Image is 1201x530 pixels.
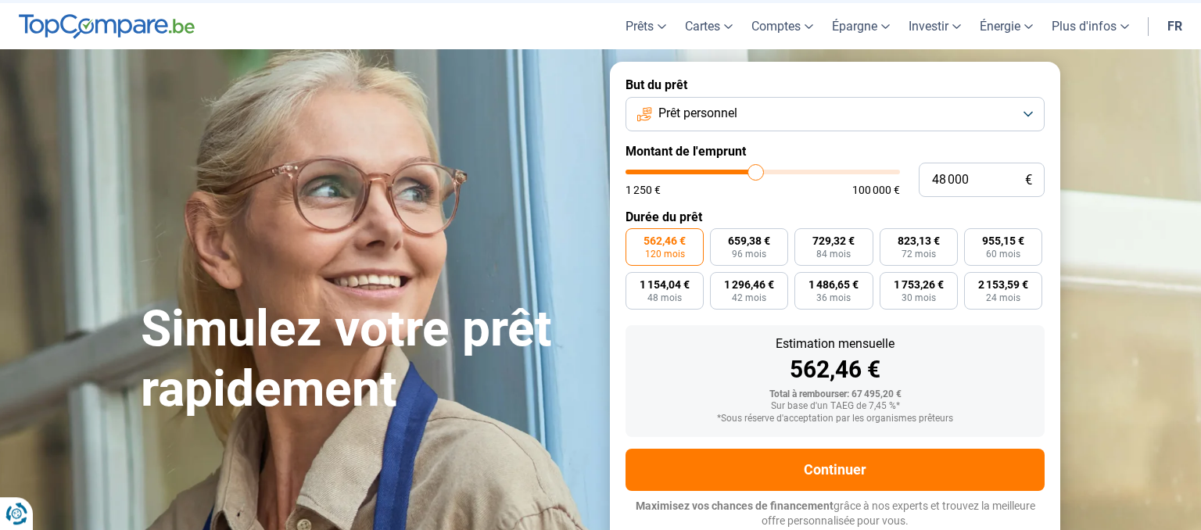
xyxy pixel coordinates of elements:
label: Durée du prêt [626,209,1045,224]
span: 36 mois [816,293,851,303]
div: 562,46 € [638,358,1032,381]
img: TopCompare [19,14,195,39]
p: grâce à nos experts et trouvez la meilleure offre personnalisée pour vous. [626,499,1045,529]
div: *Sous réserve d'acceptation par les organismes prêteurs [638,414,1032,424]
span: Maximisez vos chances de financement [636,500,834,512]
h1: Simulez votre prêt rapidement [141,299,591,420]
span: 120 mois [645,249,685,259]
span: 100 000 € [852,184,900,195]
span: 30 mois [902,293,936,303]
a: Investir [899,3,970,49]
span: 1 250 € [626,184,661,195]
button: Prêt personnel [626,97,1045,131]
span: 955,15 € [982,235,1024,246]
span: 1 154,04 € [640,279,690,290]
a: Cartes [676,3,742,49]
span: 729,32 € [812,235,855,246]
span: 562,46 € [644,235,686,246]
span: 48 mois [647,293,682,303]
span: 1 296,46 € [724,279,774,290]
div: Total à rembourser: 67 495,20 € [638,389,1032,400]
span: € [1025,174,1032,187]
a: Plus d'infos [1042,3,1138,49]
span: Prêt personnel [658,105,737,122]
a: Épargne [823,3,899,49]
a: fr [1158,3,1192,49]
span: 42 mois [732,293,766,303]
span: 1 486,65 € [808,279,859,290]
div: Estimation mensuelle [638,338,1032,350]
span: 1 753,26 € [894,279,944,290]
a: Comptes [742,3,823,49]
span: 659,38 € [728,235,770,246]
div: Sur base d'un TAEG de 7,45 %* [638,401,1032,412]
label: Montant de l'emprunt [626,144,1045,159]
span: 72 mois [902,249,936,259]
span: 823,13 € [898,235,940,246]
span: 60 mois [986,249,1020,259]
a: Prêts [616,3,676,49]
span: 24 mois [986,293,1020,303]
span: 2 153,59 € [978,279,1028,290]
span: 96 mois [732,249,766,259]
a: Énergie [970,3,1042,49]
button: Continuer [626,449,1045,491]
label: But du prêt [626,77,1045,92]
span: 84 mois [816,249,851,259]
